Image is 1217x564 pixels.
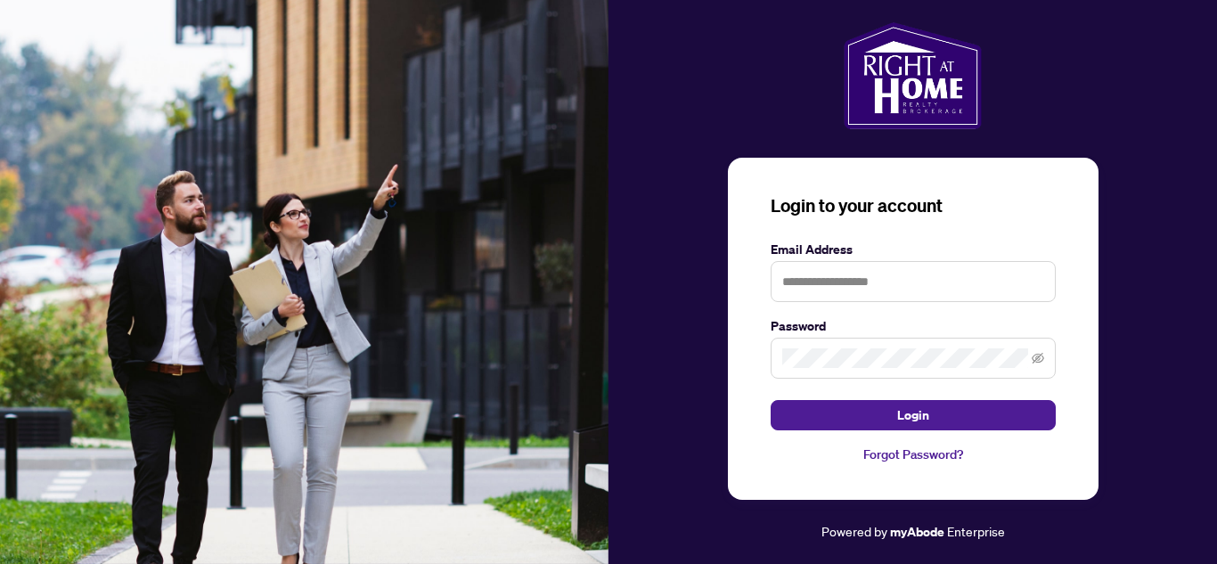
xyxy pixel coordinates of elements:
[771,445,1056,464] a: Forgot Password?
[771,240,1056,259] label: Email Address
[821,523,887,539] span: Powered by
[947,523,1005,539] span: Enterprise
[771,400,1056,430] button: Login
[897,401,929,429] span: Login
[771,316,1056,336] label: Password
[1032,352,1044,364] span: eye-invisible
[771,193,1056,218] h3: Login to your account
[844,22,982,129] img: ma-logo
[890,522,944,542] a: myAbode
